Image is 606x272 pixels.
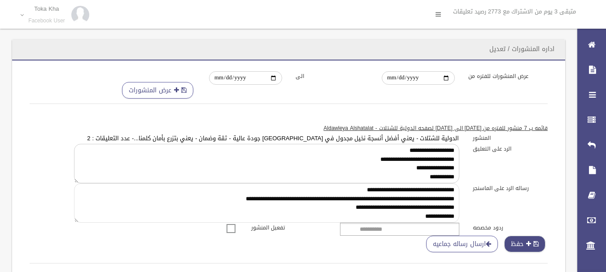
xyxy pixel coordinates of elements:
[479,40,565,58] header: اداره المنشورات / تعديل
[28,17,65,24] small: Facebook User
[504,236,545,252] button: حفظ
[466,144,555,154] label: الرد على التعليق
[466,183,555,193] label: رساله الرد على الماسنجر
[87,133,459,144] a: الدولية للشتلات - يعني أفضل أنسجة نخيل مجدول في [GEOGRAPHIC_DATA] جودة عالية - ثقة وضمان - يعني ب...
[122,82,193,99] button: عرض المنشورات
[323,123,548,133] u: قائمه ب 7 منشور للفتره من [DATE] الى [DATE] لصفحه الدولية للشتلات - Aldawleya Alshatalat
[466,223,555,233] label: ردود مخصصه
[466,133,555,143] label: المنشور
[426,236,498,252] a: ارسال رساله جماعيه
[28,5,65,12] p: Toka Kha
[71,6,89,24] img: 84628273_176159830277856_972693363922829312_n.jpg
[244,223,333,233] label: تفعيل المنشور
[289,71,375,81] label: الى
[462,71,548,81] label: عرض المنشورات للفتره من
